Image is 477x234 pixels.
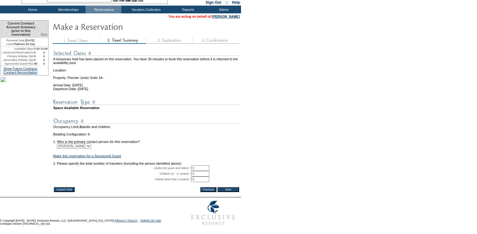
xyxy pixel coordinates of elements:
[53,49,240,57] img: subTtlSelectedDates.gif
[169,6,205,13] td: Reports
[6,39,25,42] span: Renewal Date:
[1,62,34,66] td: Sponsored Guest Res:
[1,54,34,58] td: Primary Holiday Opt:
[53,162,240,165] td: 2. Please specify the total number of travelers (including the person identified above)
[212,15,240,18] a: [PERSON_NAME]
[53,165,191,171] td: Adults (18 years and older): *
[34,54,40,58] td: 0
[217,187,239,192] input: Next
[140,219,161,222] a: TERMS OF USE
[86,6,121,13] td: Reservations
[121,6,169,13] td: Vacation Collection
[79,125,81,129] span: 2
[54,187,75,192] input: Cancel Hold
[1,51,34,54] td: Advanced Reservations:
[53,65,240,72] td: Location:
[14,6,50,13] td: Home
[41,33,48,36] span: Disc.
[1,42,40,47] td: Platinum 60 Day
[53,57,240,65] td: A temporary hold has been placed on this reservation. You have 30 minutes to book this reservatio...
[53,177,191,182] td: Infants (less than 2 years): *
[40,58,48,62] td: 0
[115,219,138,222] a: PRIVACY POLICY
[1,58,34,62] td: Secondary Holiday Opt:
[53,117,240,125] img: subTtlOccupancy.gif
[53,37,99,44] img: step1_state3.gif
[3,71,38,74] a: Contract Reconciliation
[185,197,241,228] img: Exclusive Resorts
[225,0,228,5] span: ::
[53,80,240,87] td: Arrival Date: [DATE]
[1,47,34,51] td: Available Days:
[99,37,146,44] img: step2_state2.gif
[3,67,37,71] a: Show Future Contracts
[34,47,40,51] td: 5.00
[6,42,14,46] span: Level:
[53,72,240,80] td: Property: Premier Junior Suite 1A -
[40,62,48,66] td: 0
[53,125,240,129] td: Occupancy Limit: adults and children.
[1,77,6,82] img: Shot-25-026.jpg
[40,47,48,51] td: 23.00
[53,132,240,136] td: Bedding Configuration: K
[53,171,191,177] td: Children (2 - 17 years): *
[53,136,240,144] td: 1. Who is the primary contact person for this reservation?
[50,6,86,13] td: Memberships
[232,0,240,5] a: Help
[1,38,40,42] td: [DATE]
[40,51,48,54] td: 0
[146,37,192,44] img: step3_state1.gif
[53,106,240,110] td: Space Available Reservation
[53,20,177,33] img: Make Reservation
[200,187,216,192] input: Previous
[53,154,121,158] a: Make this reservation for a Sponsored Guest
[34,62,40,66] td: 99
[1,21,40,38] td: Current Contract Account Summary (prior to this reservation)
[40,54,48,58] td: 0
[192,37,239,44] img: step4_state1.gif
[206,0,221,5] a: Sign Out
[205,6,241,13] td: Admin
[34,51,40,54] td: 0
[34,58,40,62] td: 0
[53,98,240,106] img: subTtlResType.gif
[53,87,240,91] td: Departure Date: [DATE]
[169,15,240,18] span: You are acting on behalf of:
